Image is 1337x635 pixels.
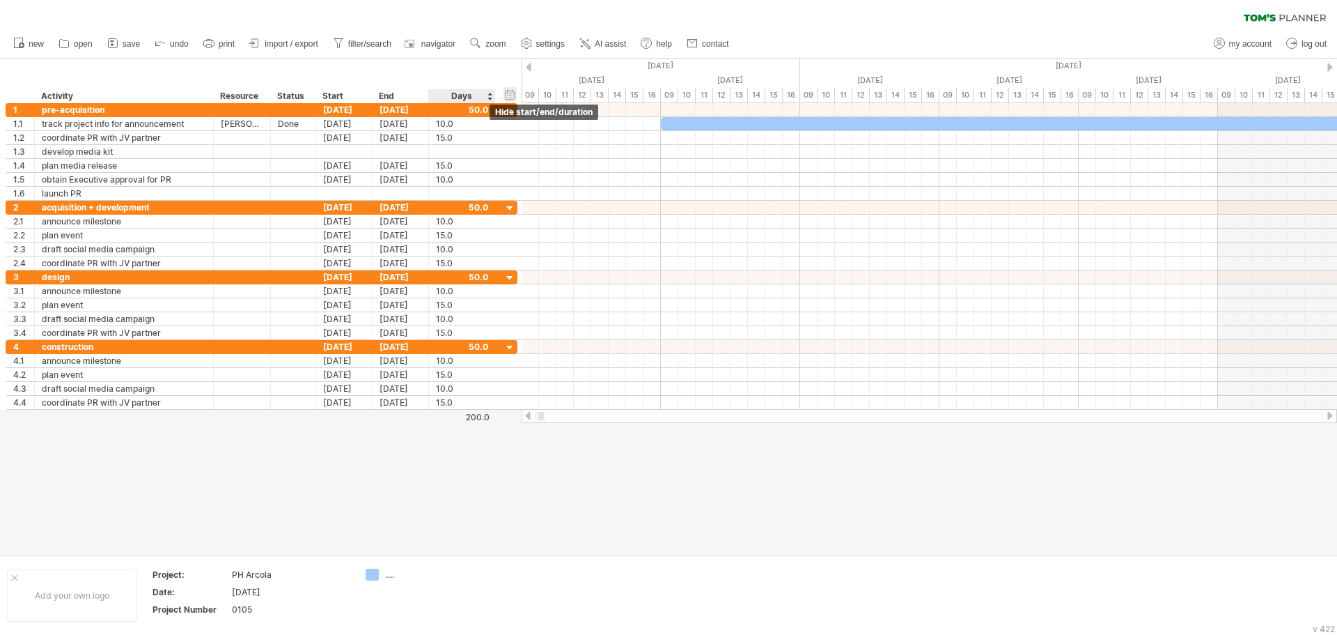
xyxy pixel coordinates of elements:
[42,298,206,312] div: plan event
[13,229,34,242] div: 2.2
[316,257,373,270] div: [DATE]
[495,107,593,117] span: hide start/end/duration
[683,35,733,53] a: contact
[246,35,322,53] a: import / export
[430,412,490,422] div: 200.0
[436,215,488,228] div: 10.0
[436,284,488,298] div: 10.0
[436,382,488,395] div: 10.0
[835,88,852,102] div: 11
[436,326,488,339] div: 15.0
[661,88,678,102] div: 09
[316,368,373,381] div: [DATE]
[373,312,429,326] div: [DATE]
[373,243,429,256] div: [DATE]
[373,117,429,130] div: [DATE]
[42,270,206,284] div: design
[348,39,391,49] span: filter/search
[153,586,229,598] div: Date:
[316,270,373,284] div: [DATE]
[1096,88,1113,102] div: 10
[232,586,349,598] div: [DATE]
[974,88,992,102] div: 11
[42,201,206,214] div: acquisition + development
[678,88,696,102] div: 10
[219,39,235,49] span: print
[1253,88,1270,102] div: 11
[1270,88,1288,102] div: 12
[41,89,205,103] div: Activity
[1079,88,1096,102] div: 09
[153,604,229,615] div: Project Number
[316,201,373,214] div: [DATE]
[637,35,676,53] a: help
[939,73,1079,88] div: Thursday, 2 October 2025
[42,117,206,130] div: track project info for announcement
[42,340,206,353] div: construction
[1026,88,1044,102] div: 14
[278,117,308,130] div: Done
[322,89,364,103] div: Start
[153,569,229,581] div: Project:
[232,604,349,615] div: 0105
[661,73,800,88] div: Tuesday, 30 September 2025
[316,103,373,116] div: [DATE]
[818,88,835,102] div: 10
[13,257,34,270] div: 2.4
[316,396,373,409] div: [DATE]
[436,257,488,270] div: 15.0
[13,201,34,214] div: 2
[1201,88,1218,102] div: 16
[373,354,429,367] div: [DATE]
[13,382,34,395] div: 4.3
[1210,35,1276,53] a: my account
[373,173,429,186] div: [DATE]
[265,39,318,49] span: import / export
[10,35,48,53] a: new
[42,145,206,158] div: develop media kit
[730,88,748,102] div: 13
[595,39,626,49] span: AI assist
[42,354,206,367] div: announce milestone
[373,257,429,270] div: [DATE]
[42,326,206,339] div: coordinate PR with JV partner
[373,298,429,312] div: [DATE]
[42,382,206,395] div: draft social media campaign
[436,229,488,242] div: 15.0
[386,569,462,581] div: ....
[200,35,239,53] a: print
[522,73,661,88] div: Monday, 29 September 2025
[1061,88,1079,102] div: 16
[1131,88,1148,102] div: 12
[42,257,206,270] div: coordinate PR with JV partner
[42,243,206,256] div: draft social media campaign
[436,396,488,409] div: 15.0
[316,215,373,228] div: [DATE]
[220,89,263,103] div: Resource
[992,88,1009,102] div: 12
[13,243,34,256] div: 2.3
[13,103,34,116] div: 1
[436,243,488,256] div: 10.0
[539,88,556,102] div: 10
[316,284,373,298] div: [DATE]
[13,131,34,144] div: 1.2
[467,35,510,53] a: zoom
[536,39,565,49] span: settings
[643,88,661,102] div: 16
[626,88,643,102] div: 15
[13,312,34,326] div: 3.3
[221,117,263,130] div: [PERSON_NAME]
[765,88,783,102] div: 15
[713,88,730,102] div: 12
[609,88,626,102] div: 14
[1009,88,1026,102] div: 13
[373,201,429,214] div: [DATE]
[74,39,93,49] span: open
[42,229,206,242] div: plan event
[13,117,34,130] div: 1.1
[123,39,140,49] span: save
[373,103,429,116] div: [DATE]
[939,88,957,102] div: 09
[13,284,34,298] div: 3.1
